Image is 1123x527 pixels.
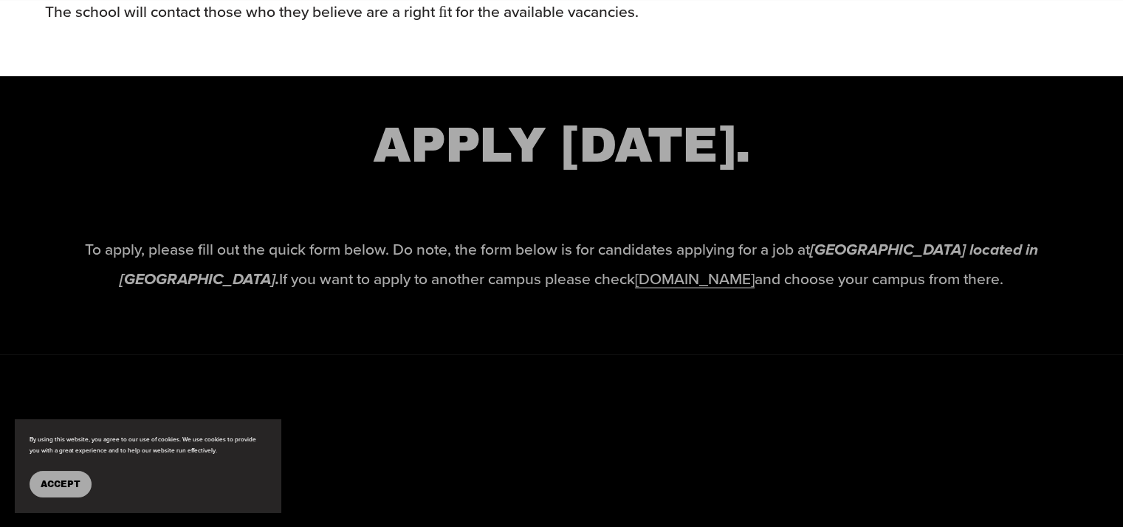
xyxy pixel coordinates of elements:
p: To apply, please fill out the quick form below. Do note, the form below is for candidates applyin... [45,235,1078,294]
h2: APPLY [DATE]. [45,113,1078,178]
p: By using this website, you agree to our use of cookies. We use cookies to provide you with a grea... [30,434,266,456]
section: Cookie banner [15,419,281,512]
span: Accept [41,479,80,489]
button: Accept [30,471,92,497]
a: [DOMAIN_NAME] [635,267,755,289]
em: [GEOGRAPHIC_DATA] located in [GEOGRAPHIC_DATA]. [120,241,1042,289]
